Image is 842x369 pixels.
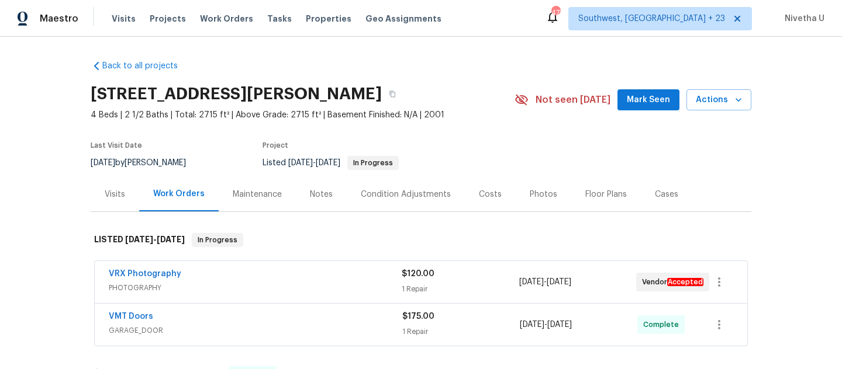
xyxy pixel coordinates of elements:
button: Actions [686,89,751,111]
span: GARAGE_DOOR [109,325,402,336]
h2: [STREET_ADDRESS][PERSON_NAME] [91,88,382,100]
div: 1 Repair [402,283,519,295]
a: VMT Doors [109,312,153,321]
span: - [519,276,571,288]
a: Back to all projects [91,60,203,72]
span: Actions [696,93,742,107]
span: Tasks [267,15,292,23]
span: [DATE] [125,235,153,243]
span: Complete [643,319,684,330]
div: Floor Plans [585,189,627,200]
span: Mark Seen [627,93,670,107]
span: [DATE] [91,159,115,167]
span: [DATE] [288,159,313,167]
span: - [288,159,340,167]
div: Cases [655,189,678,200]
div: LISTED [DATE]-[DATE]In Progress [91,221,751,259]
div: Photos [530,189,557,200]
span: Work Orders [200,13,253,25]
span: In Progress [348,159,398,166]
span: [DATE] [519,278,544,286]
span: Geo Assignments [365,13,441,25]
span: $120.00 [402,270,434,278]
span: Not seen [DATE] [536,94,610,106]
span: $175.00 [402,312,434,321]
span: [DATE] [547,321,572,329]
span: Maestro [40,13,78,25]
div: Costs [479,189,502,200]
span: 4 Beds | 2 1/2 Baths | Total: 2715 ft² | Above Grade: 2715 ft² | Basement Finished: N/A | 2001 [91,109,515,121]
span: - [125,235,185,243]
a: VRX Photography [109,270,181,278]
em: Accepted [667,278,703,286]
span: Projects [150,13,186,25]
span: Nivetha U [780,13,824,25]
span: Last Visit Date [91,142,142,149]
span: Southwest, [GEOGRAPHIC_DATA] + 23 [578,13,725,25]
span: [DATE] [520,321,544,329]
div: Maintenance [233,189,282,200]
span: [DATE] [157,235,185,243]
span: In Progress [193,234,242,246]
div: Notes [310,189,333,200]
span: Listed [263,159,399,167]
div: 1 Repair [402,326,520,337]
span: [DATE] [316,159,340,167]
span: Properties [306,13,351,25]
span: Vendor [642,276,708,288]
span: [DATE] [547,278,571,286]
span: Project [263,142,288,149]
button: Mark Seen [617,89,679,111]
div: Work Orders [153,188,205,200]
button: Copy Address [382,83,403,105]
div: by [PERSON_NAME] [91,156,200,170]
span: Visits [112,13,136,25]
div: 473 [551,7,560,19]
div: Condition Adjustments [361,189,451,200]
span: - [520,319,572,330]
div: Visits [105,189,125,200]
h6: LISTED [94,233,185,247]
span: PHOTOGRAPHY [109,282,402,294]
